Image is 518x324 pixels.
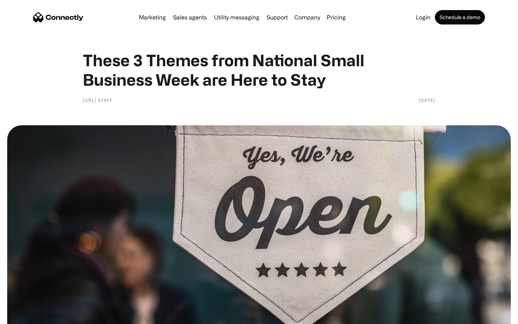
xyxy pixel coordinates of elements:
[83,96,113,104] div: [URL] Staff
[294,12,320,22] div: Company
[264,14,291,20] a: Support
[14,311,43,321] ul: Language list
[324,14,349,20] a: Pricing
[211,14,262,20] a: Utility messaging
[136,14,169,20] a: Marketing
[419,96,435,104] div: [DATE]
[7,311,43,321] aside: Language selected: English
[83,50,435,89] h1: These 3 Themes from National Small Business Week are Here to Stay
[435,10,485,24] a: Schedule a demo
[170,14,210,20] a: Sales agents
[413,14,433,20] a: Login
